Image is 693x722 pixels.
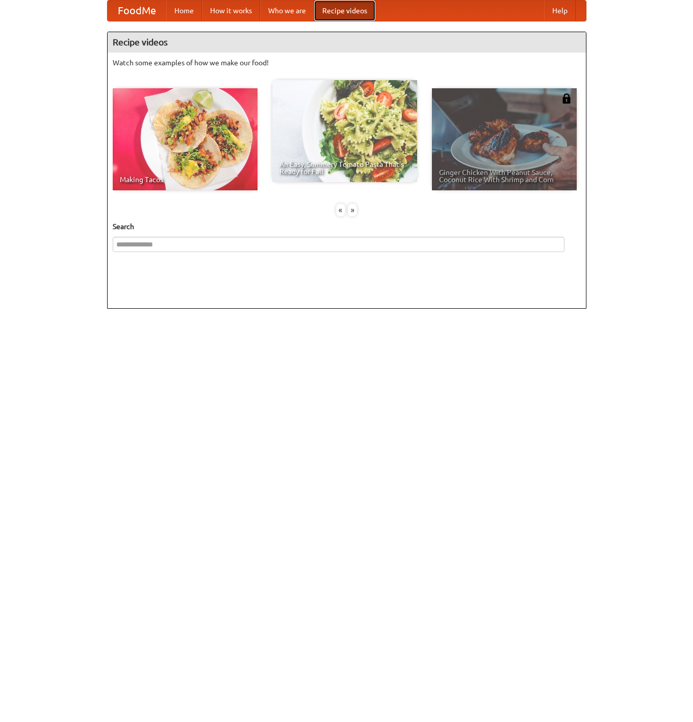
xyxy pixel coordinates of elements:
span: Making Tacos [120,176,250,183]
div: » [348,204,357,216]
h5: Search [113,221,581,232]
a: An Easy, Summery Tomato Pasta That's Ready for Fall [272,80,417,182]
a: How it works [202,1,260,21]
p: Watch some examples of how we make our food! [113,58,581,68]
a: FoodMe [108,1,166,21]
h4: Recipe videos [108,32,586,53]
div: « [336,204,345,216]
a: Home [166,1,202,21]
a: Help [544,1,576,21]
a: Recipe videos [314,1,375,21]
span: An Easy, Summery Tomato Pasta That's Ready for Fall [279,161,410,175]
img: 483408.png [561,93,572,104]
a: Making Tacos [113,88,258,190]
a: Who we are [260,1,314,21]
